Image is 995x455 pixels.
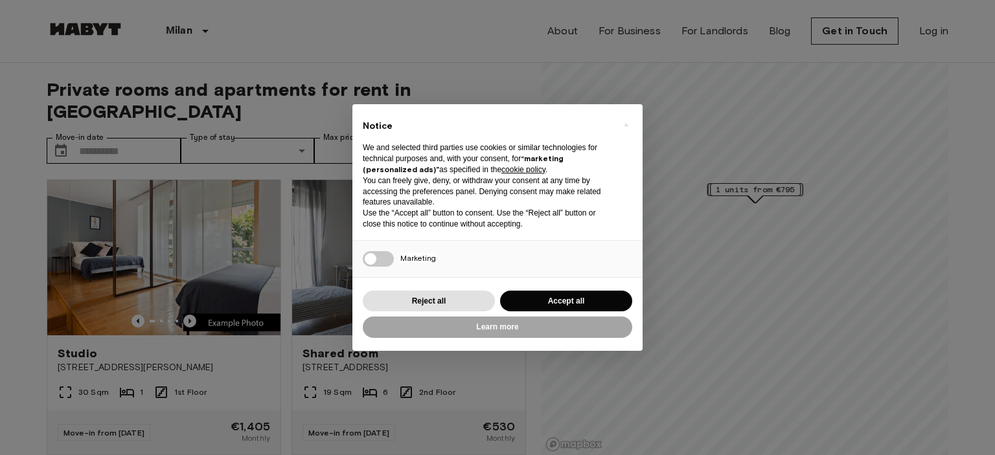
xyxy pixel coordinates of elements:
[500,291,632,312] button: Accept all
[363,120,612,133] h2: Notice
[363,316,632,338] button: Learn more
[624,117,628,133] span: ×
[400,253,436,263] span: Marketing
[363,208,612,230] p: Use the “Accept all” button to consent. Use the “Reject all” button or close this notice to conti...
[363,291,495,312] button: Reject all
[363,142,612,175] p: We and selected third parties use cookies or similar technologies for technical purposes and, wit...
[615,115,636,135] button: Close this notice
[363,153,564,174] strong: “marketing (personalized ads)”
[363,175,612,208] p: You can freely give, deny, or withdraw your consent at any time by accessing the preferences pane...
[501,165,545,174] a: cookie policy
